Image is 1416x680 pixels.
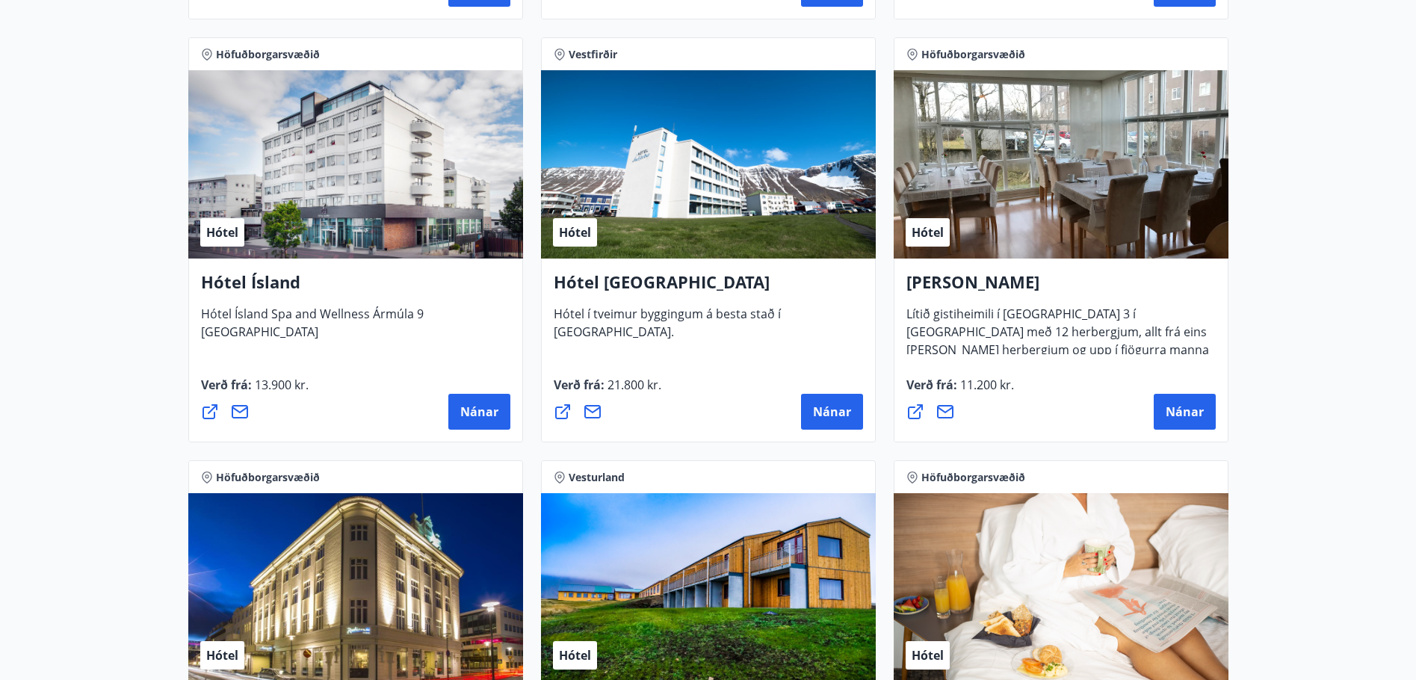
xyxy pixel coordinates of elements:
[554,377,661,405] span: Verð frá :
[801,394,863,430] button: Nánar
[906,271,1216,305] h4: [PERSON_NAME]
[921,47,1025,62] span: Höfuðborgarsvæðið
[813,404,851,420] span: Nánar
[559,224,591,241] span: Hótel
[216,47,320,62] span: Höfuðborgarsvæðið
[559,647,591,664] span: Hótel
[206,647,238,664] span: Hótel
[448,394,510,430] button: Nánar
[201,377,309,405] span: Verð frá :
[201,306,424,352] span: Hótel Ísland Spa and Wellness Ármúla 9 [GEOGRAPHIC_DATA]
[605,377,661,393] span: 21.800 kr.
[554,271,863,305] h4: Hótel [GEOGRAPHIC_DATA]
[1154,394,1216,430] button: Nánar
[906,377,1014,405] span: Verð frá :
[912,224,944,241] span: Hótel
[569,47,617,62] span: Vestfirðir
[957,377,1014,393] span: 11.200 kr.
[554,306,781,352] span: Hótel í tveimur byggingum á besta stað í [GEOGRAPHIC_DATA].
[460,404,498,420] span: Nánar
[912,647,944,664] span: Hótel
[201,271,510,305] h4: Hótel Ísland
[252,377,309,393] span: 13.900 kr.
[906,306,1209,388] span: Lítið gistiheimili í [GEOGRAPHIC_DATA] 3 í [GEOGRAPHIC_DATA] með 12 herbergjum, allt frá eins [PE...
[569,470,625,485] span: Vesturland
[921,470,1025,485] span: Höfuðborgarsvæðið
[1166,404,1204,420] span: Nánar
[216,470,320,485] span: Höfuðborgarsvæðið
[206,224,238,241] span: Hótel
